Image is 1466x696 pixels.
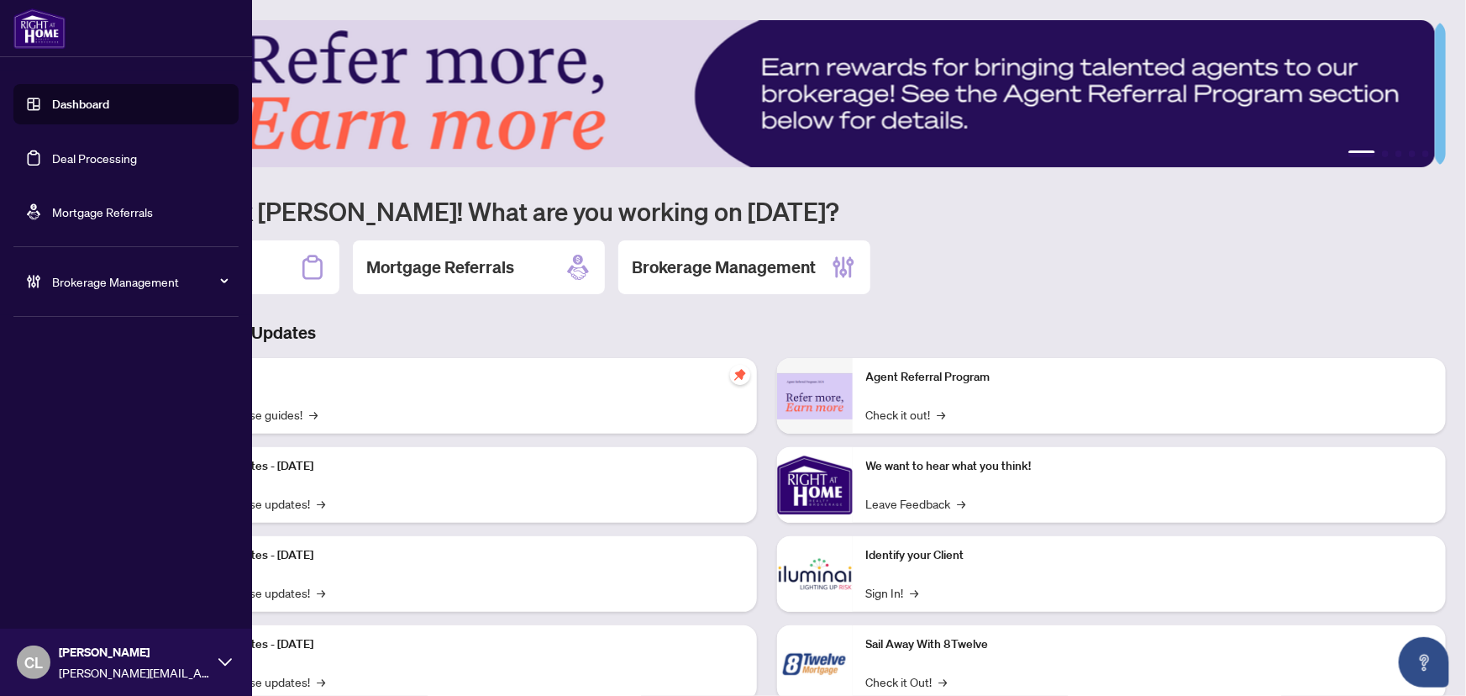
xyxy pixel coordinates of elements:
[52,97,109,112] a: Dashboard
[866,494,966,513] a: Leave Feedback→
[730,365,750,385] span: pushpin
[309,405,318,424] span: →
[1399,637,1449,688] button: Open asap
[366,256,514,279] h2: Mortgage Referrals
[1409,150,1416,157] button: 4
[777,373,853,419] img: Agent Referral Program
[176,457,744,476] p: Platform Updates - [DATE]
[176,368,744,387] p: Self-Help
[176,546,744,565] p: Platform Updates - [DATE]
[52,272,227,291] span: Brokerage Management
[958,494,966,513] span: →
[59,643,210,662] span: [PERSON_NAME]
[24,651,43,674] span: CL
[1395,150,1402,157] button: 3
[87,20,1435,167] img: Slide 0
[1382,150,1389,157] button: 2
[87,321,1446,345] h3: Brokerage & Industry Updates
[866,583,919,602] a: Sign In!→
[13,8,66,49] img: logo
[632,256,816,279] h2: Brokerage Management
[59,663,210,682] span: [PERSON_NAME][EMAIL_ADDRESS][DOMAIN_NAME]
[866,672,948,691] a: Check it Out!→
[1422,150,1429,157] button: 5
[911,583,919,602] span: →
[866,457,1433,476] p: We want to hear what you think!
[317,672,325,691] span: →
[939,672,948,691] span: →
[176,635,744,654] p: Platform Updates - [DATE]
[1348,150,1375,157] button: 1
[938,405,946,424] span: →
[52,204,153,219] a: Mortgage Referrals
[317,494,325,513] span: →
[866,368,1433,387] p: Agent Referral Program
[777,447,853,523] img: We want to hear what you think!
[866,546,1433,565] p: Identify your Client
[866,635,1433,654] p: Sail Away With 8Twelve
[52,150,137,166] a: Deal Processing
[317,583,325,602] span: →
[777,536,853,612] img: Identify your Client
[866,405,946,424] a: Check it out!→
[87,195,1446,227] h1: Welcome back [PERSON_NAME]! What are you working on [DATE]?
